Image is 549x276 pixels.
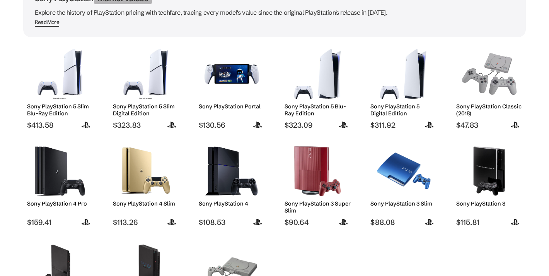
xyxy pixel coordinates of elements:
span: $47.83 [456,120,522,130]
a: Sony PlayStation 5 Digital Edition Sony PlayStation 5 Digital Edition $311.92 sony-logo [367,45,440,130]
img: Sony PlayStation 5 Blu-Ray Edition [290,49,345,99]
a: Sony PlayStation 5 Slim Blu-Ray Edition Sony PlayStation 5 Slim Blu-Ray Edition $413.58 sony-logo [23,45,97,130]
a: Sony PlayStation Portal Sony PlayStation Portal $130.56 sony-logo [195,45,268,130]
img: Sony PlayStation Classic [462,49,517,99]
img: Sony PlayStation 3 [462,146,517,196]
h2: Sony PlayStation 4 Slim [113,200,179,207]
img: Sony PlayStation 4 [205,146,259,196]
img: sony-logo [164,217,179,227]
span: $323.09 [285,120,351,130]
span: $311.92 [370,120,436,130]
img: Sony PlayStation 4 Pro [33,146,87,196]
span: $88.08 [370,218,436,227]
p: Explore the history of PlayStation pricing with techfare, tracing every model's value since the o... [35,7,514,18]
a: Sony PlayStation Classic Sony PlayStation Classic (2018) $47.83 sony-logo [452,45,526,130]
img: Sony PlayStation 5 Digital Edition [376,49,431,99]
img: Sony PlayStation 5 Slim Blu-Ray Edition [33,49,87,99]
a: Sony PlayStation 4 Pro Sony PlayStation 4 Pro $159.41 sony-logo [23,142,97,227]
img: sony-logo [508,217,522,227]
span: $323.83 [113,120,179,130]
img: sony-logo [250,217,265,227]
img: sony-logo [250,120,265,130]
img: sony-logo [336,120,351,130]
h2: Sony PlayStation 3 Slim [370,200,436,207]
img: sony-logo [422,217,436,227]
span: $108.53 [199,218,265,227]
h2: Sony PlayStation Classic (2018) [456,103,522,117]
a: Sony PlayStation 5 Blu-Ray Edition Sony PlayStation 5 Blu-Ray Edition $323.09 sony-logo [281,45,354,130]
img: sony-logo [78,217,93,227]
h2: Sony PlayStation 5 Slim Digital Edition [113,103,179,117]
h2: Sony PlayStation 4 Pro [27,200,93,207]
h2: Sony PlayStation 3 Super Slim [285,200,351,214]
img: sony-logo [508,120,522,130]
a: Sony PlayStation 4 Slim Sony PlayStation 4 Slim $113.26 sony-logo [109,142,182,227]
span: $159.41 [27,218,93,227]
h2: Sony PlayStation Portal [199,103,265,110]
img: Sony PlayStation 4 Slim [119,146,173,196]
span: Read More [35,19,59,27]
a: Sony PlayStation 3 Sony PlayStation 3 $115.81 sony-logo [452,142,526,227]
img: Sony PlayStation 3 Super Slim [290,146,345,196]
img: Sony PlayStation 5 Slim Digital Edition [119,49,173,99]
img: sony-logo [164,120,179,130]
a: Sony PlayStation 3 Super Slim Sony PlayStation 3 Super Slim $90.64 sony-logo [281,142,354,227]
img: Sony PlayStation 3 Slim [376,146,431,196]
a: Sony PlayStation 5 Slim Digital Edition Sony PlayStation 5 Slim Digital Edition $323.83 sony-logo [109,45,182,130]
a: Sony PlayStation 3 Slim Sony PlayStation 3 Slim $88.08 sony-logo [367,142,440,227]
span: $90.64 [285,218,351,227]
img: Sony PlayStation Portal [205,49,259,99]
img: sony-logo [336,217,351,227]
h2: Sony PlayStation 3 [456,200,522,207]
img: sony-logo [78,120,93,130]
span: $413.58 [27,120,93,130]
span: $130.56 [199,120,265,130]
div: Read More [35,19,59,26]
span: $115.81 [456,218,522,227]
h2: Sony PlayStation 4 [199,200,265,207]
img: sony-logo [422,120,436,130]
h2: Sony PlayStation 5 Digital Edition [370,103,436,117]
span: $113.26 [113,218,179,227]
h2: Sony PlayStation 5 Slim Blu-Ray Edition [27,103,93,117]
h2: Sony PlayStation 5 Blu-Ray Edition [285,103,351,117]
a: Sony PlayStation 4 Sony PlayStation 4 $108.53 sony-logo [195,142,268,227]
